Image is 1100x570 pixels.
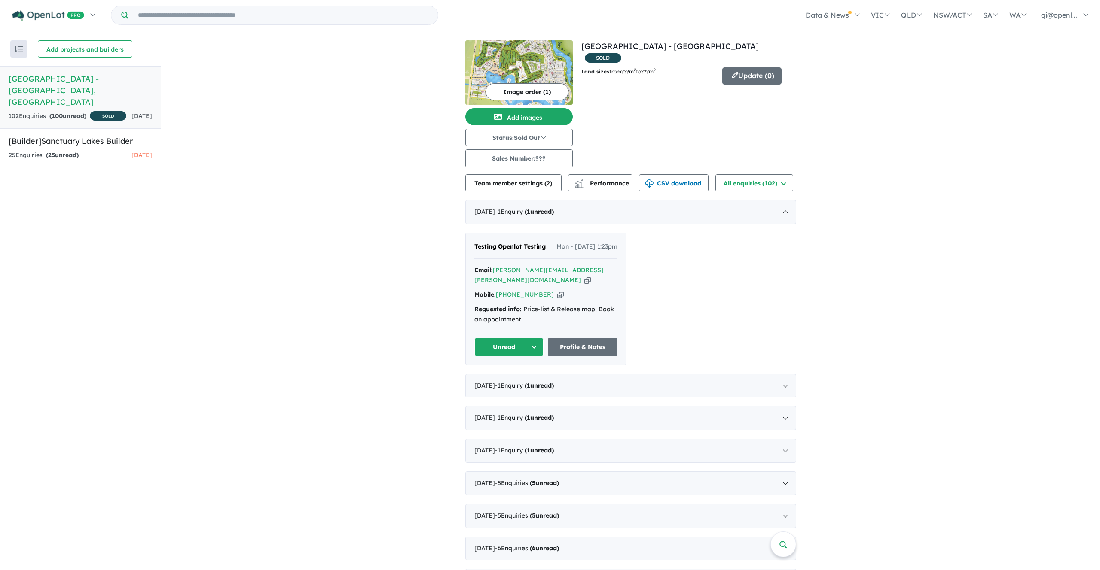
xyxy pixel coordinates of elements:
div: [DATE] [465,504,796,528]
strong: ( unread) [46,151,79,159]
span: 1 [527,208,530,215]
div: Price-list & Release map, Book an appointment [474,304,617,325]
img: download icon [645,179,654,188]
button: Performance [568,174,632,191]
span: 5 [532,512,535,519]
img: sort.svg [15,46,23,52]
u: ??? m [621,68,636,75]
span: 25 [48,151,55,159]
div: [DATE] [465,406,796,430]
strong: ( unread) [530,479,559,487]
strong: Mobile: [474,291,496,298]
div: [DATE] [465,200,796,224]
strong: ( unread) [525,414,554,421]
span: SOLD [585,53,621,63]
strong: ( unread) [49,112,86,120]
span: [DATE] [131,151,152,159]
button: All enquiries (102) [715,174,793,191]
span: - 1 Enquir y [495,382,554,389]
div: 102 Enquir ies [9,111,126,122]
button: Sales Number:??? [465,149,573,167]
button: Team member settings (2) [465,174,562,191]
button: Status:Sold Out [465,129,573,146]
b: Land sizes [581,68,609,75]
a: [PERSON_NAME][EMAIL_ADDRESS][PERSON_NAME][DOMAIN_NAME] [474,266,604,284]
strong: Email: [474,266,493,274]
span: - 1 Enquir y [495,208,554,215]
button: Unread [474,338,544,356]
span: 5 [532,479,535,487]
span: 100 [52,112,63,120]
button: Add images [465,108,573,125]
span: 1 [527,414,530,421]
div: [DATE] [465,471,796,495]
a: [PHONE_NUMBER] [496,291,554,298]
sup: 2 [634,67,636,72]
div: [DATE] [465,537,796,561]
span: - 5 Enquir ies [495,512,559,519]
a: [GEOGRAPHIC_DATA] - [GEOGRAPHIC_DATA] [581,41,759,51]
strong: ( unread) [525,446,554,454]
button: Image order (1) [486,83,568,100]
span: - 1 Enquir y [495,446,554,454]
img: line-chart.svg [575,179,583,184]
button: CSV download [639,174,709,191]
sup: 2 [654,67,656,72]
button: Copy [557,290,564,299]
strong: ( unread) [530,512,559,519]
div: [DATE] [465,439,796,463]
input: Try estate name, suburb, builder or developer [130,6,436,24]
u: ???m [641,68,656,75]
span: Performance [576,179,629,187]
div: [DATE] [465,374,796,398]
button: Update (0) [722,67,782,85]
span: 2 [547,179,550,187]
strong: Requested info: [474,305,522,313]
span: SOLD [90,111,126,121]
span: [DATE] [131,112,152,120]
h5: [GEOGRAPHIC_DATA] - [GEOGRAPHIC_DATA] , [GEOGRAPHIC_DATA] [9,73,152,108]
span: qi@openl... [1041,11,1077,19]
img: Sanctuary Lakes Estate - Point Cook [465,40,573,105]
img: bar-chart.svg [575,182,584,188]
button: Copy [584,276,591,285]
span: - 6 Enquir ies [495,544,559,552]
a: Profile & Notes [548,338,617,356]
strong: ( unread) [525,382,554,389]
img: Openlot PRO Logo White [12,10,84,21]
h5: [Builder] Sanctuary Lakes Builder [9,135,152,147]
span: 1 [527,382,530,389]
a: Testing Openlot Testing [474,242,546,252]
div: 25 Enquir ies [9,150,79,161]
span: Testing Openlot Testing [474,243,546,250]
strong: ( unread) [525,208,554,215]
span: to [636,68,656,75]
span: 1 [527,446,530,454]
strong: ( unread) [530,544,559,552]
p: from [581,67,716,76]
span: 6 [532,544,535,552]
span: - 1 Enquir y [495,414,554,421]
span: Mon - [DATE] 1:23pm [556,242,617,252]
button: Add projects and builders [38,40,132,58]
span: - 5 Enquir ies [495,479,559,487]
